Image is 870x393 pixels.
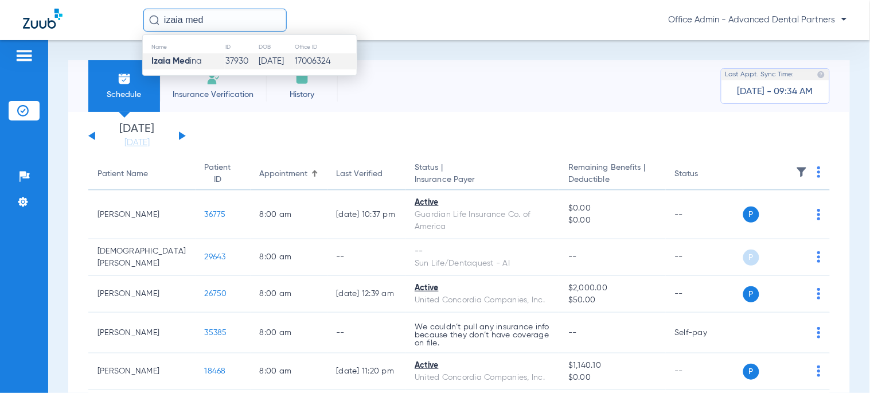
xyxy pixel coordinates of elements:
div: Active [415,360,550,372]
span: Insurance Payer [415,174,550,186]
div: Active [415,282,550,294]
img: Zuub Logo [23,9,63,29]
li: [DATE] [103,123,171,149]
img: History [295,72,309,85]
span: $0.00 [568,372,656,384]
div: Patient ID [205,162,231,186]
span: P [743,364,759,380]
td: -- [666,276,743,313]
td: [PERSON_NAME] [88,313,196,353]
span: $2,000.00 [568,282,656,294]
td: 8:00 AM [251,276,327,313]
div: -- [415,246,550,258]
th: Office ID [294,41,357,53]
th: ID [225,41,258,53]
span: -- [568,253,577,261]
img: group-dot-blue.svg [817,209,821,220]
span: $50.00 [568,294,656,306]
img: last sync help info [817,71,825,79]
td: -- [666,239,743,276]
img: group-dot-blue.svg [817,288,821,299]
img: Search Icon [149,15,159,25]
span: 26750 [205,290,227,298]
div: Patient Name [97,168,148,180]
img: group-dot-blue.svg [817,327,821,338]
div: Patient Name [97,168,186,180]
span: 18468 [205,367,226,375]
td: -- [666,353,743,390]
div: Sun Life/Dentaquest - AI [415,258,550,270]
td: [DEMOGRAPHIC_DATA][PERSON_NAME] [88,239,196,276]
div: Patient ID [205,162,241,186]
span: $0.00 [568,203,656,215]
td: 8:00 AM [251,190,327,239]
td: -- [666,190,743,239]
div: United Concordia Companies, Inc. [415,372,550,384]
th: Name [143,41,225,53]
span: Deductible [568,174,656,186]
td: [DATE] 12:39 AM [327,276,406,313]
span: Insurance Verification [169,89,258,100]
th: Remaining Benefits | [559,158,665,190]
span: 29643 [205,253,226,261]
img: Manual Insurance Verification [206,72,220,85]
div: Last Verified [337,168,397,180]
input: Search for patients [143,9,287,32]
span: P [743,286,759,302]
img: Schedule [118,72,131,85]
td: -- [327,239,406,276]
span: ina [151,57,202,65]
div: Appointment [260,168,318,180]
iframe: Chat Widget [813,338,870,393]
img: hamburger-icon [15,49,33,63]
th: Status | [405,158,559,190]
span: P [743,250,759,266]
td: [DATE] 10:37 PM [327,190,406,239]
strong: Izaia Med [151,57,190,65]
span: 35385 [205,329,227,337]
td: 17006324 [294,53,357,69]
td: [PERSON_NAME] [88,353,196,390]
td: [PERSON_NAME] [88,190,196,239]
p: We couldn’t pull any insurance info because they don’t have coverage on file. [415,323,550,347]
th: DOB [258,41,294,53]
div: Appointment [260,168,308,180]
span: Last Appt. Sync Time: [725,69,794,80]
span: Schedule [97,89,151,100]
span: [DATE] - 09:34 AM [738,86,813,98]
span: Office Admin - Advanced Dental Partners [669,14,847,26]
span: History [275,89,329,100]
td: -- [327,313,406,353]
div: United Concordia Companies, Inc. [415,294,550,306]
span: 36775 [205,211,226,219]
td: 8:00 AM [251,239,327,276]
td: [DATE] [258,53,294,69]
td: [DATE] 11:20 PM [327,353,406,390]
span: P [743,207,759,223]
th: Status [666,158,743,190]
span: $0.00 [568,215,656,227]
td: 8:00 AM [251,313,327,353]
td: Self-pay [666,313,743,353]
div: Active [415,197,550,209]
div: Guardian Life Insurance Co. of America [415,209,550,233]
img: group-dot-blue.svg [817,251,821,263]
span: $1,140.10 [568,360,656,372]
a: [DATE] [103,137,171,149]
td: 8:00 AM [251,353,327,390]
td: 37930 [225,53,258,69]
img: filter.svg [796,166,807,178]
span: -- [568,329,577,337]
td: [PERSON_NAME] [88,276,196,313]
div: Last Verified [337,168,383,180]
img: group-dot-blue.svg [817,166,821,178]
